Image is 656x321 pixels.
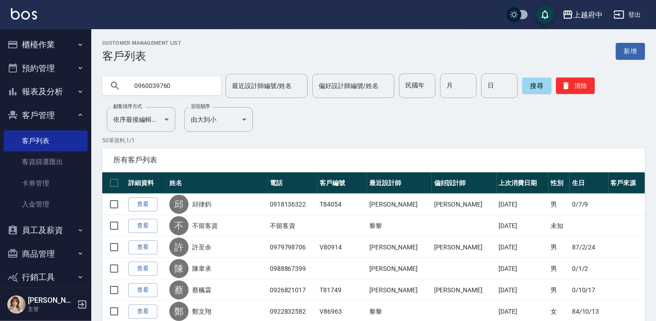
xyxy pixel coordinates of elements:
[536,5,554,24] button: save
[128,283,157,297] a: 查看
[113,103,142,110] label: 顧客排序方式
[549,215,570,237] td: 未知
[192,307,211,316] a: 鄭文翔
[128,219,157,233] a: 查看
[268,280,317,301] td: 0926821017
[367,215,432,237] td: 黎黎
[268,194,317,215] td: 0918136322
[192,285,211,295] a: 蔡楓霖
[432,194,497,215] td: [PERSON_NAME]
[556,78,595,94] button: 清除
[616,43,645,60] a: 新增
[107,107,175,132] div: 依序最後編輯時間
[549,258,570,280] td: 男
[192,264,211,273] a: 陳韋承
[128,262,157,276] a: 查看
[317,194,367,215] td: T84054
[317,172,367,194] th: 客戶編號
[268,237,317,258] td: 0979798706
[4,151,88,172] a: 客資篩選匯出
[4,57,88,80] button: 預約管理
[7,295,26,314] img: Person
[549,237,570,258] td: 男
[4,218,88,242] button: 員工及薪資
[102,136,645,145] p: 50 筆資料, 1 / 1
[609,172,645,194] th: 客戶來源
[4,242,88,266] button: 商品管理
[28,296,74,305] h5: [PERSON_NAME]
[192,243,211,252] a: 許至余
[610,6,645,23] button: 登出
[102,50,181,62] h3: 客戶列表
[268,258,317,280] td: 0988867399
[570,194,609,215] td: 0/7/9
[367,194,432,215] td: [PERSON_NAME]
[497,258,549,280] td: [DATE]
[4,173,88,194] a: 卡券管理
[367,172,432,194] th: 最近設計師
[128,305,157,319] a: 查看
[367,258,432,280] td: [PERSON_NAME]
[317,237,367,258] td: V80914
[570,280,609,301] td: 0/10/17
[570,237,609,258] td: 87/2/24
[549,172,570,194] th: 性別
[169,195,189,214] div: 邱
[549,280,570,301] td: 男
[367,237,432,258] td: [PERSON_NAME]
[317,280,367,301] td: T81749
[4,194,88,215] a: 入金管理
[268,172,317,194] th: 電話
[367,280,432,301] td: [PERSON_NAME]
[11,8,37,20] img: Logo
[113,155,634,165] span: 所有客戶列表
[432,237,497,258] td: [PERSON_NAME]
[497,194,549,215] td: [DATE]
[432,172,497,194] th: 偏好設計師
[128,73,214,98] input: 搜尋關鍵字
[497,172,549,194] th: 上次消費日期
[167,172,268,194] th: 姓名
[573,9,603,21] div: 上越府中
[4,104,88,127] button: 客戶管理
[169,238,189,257] div: 許
[169,259,189,278] div: 陳
[28,305,74,313] p: 主管
[184,107,253,132] div: 由大到小
[169,280,189,300] div: 蔡
[128,240,157,254] a: 查看
[497,280,549,301] td: [DATE]
[522,78,551,94] button: 搜尋
[191,103,210,110] label: 呈現順序
[497,237,549,258] td: [DATE]
[559,5,606,24] button: 上越府中
[4,130,88,151] a: 客戶列表
[432,280,497,301] td: [PERSON_NAME]
[169,216,189,235] div: 不
[549,194,570,215] td: 男
[497,215,549,237] td: [DATE]
[4,265,88,289] button: 行銷工具
[192,221,218,230] a: 不留客資
[169,302,189,321] div: 鄭
[268,215,317,237] td: 不留客資
[570,172,609,194] th: 生日
[192,200,211,209] a: 邱律鈞
[126,172,167,194] th: 詳細資料
[4,33,88,57] button: 櫃檯作業
[570,258,609,280] td: 0/1/2
[128,197,157,212] a: 查看
[102,40,181,46] h2: Customer Management List
[4,80,88,104] button: 報表及分析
